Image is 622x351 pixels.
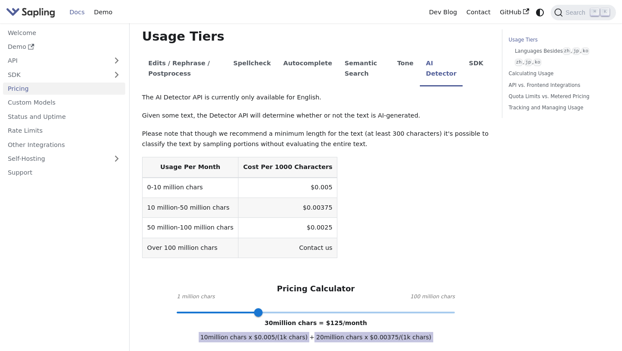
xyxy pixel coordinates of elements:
[142,157,238,178] th: Usage Per Month
[142,218,238,238] td: 50 million-100 million chars
[563,48,571,55] code: zh
[572,48,580,55] code: jp
[515,58,603,67] a: zh,jp,ko
[142,129,490,150] p: Please note that though we recommend a minimum length for the text (at least 300 characters) it's...
[338,52,391,86] li: Semantic Search
[462,6,495,19] a: Contact
[277,284,355,294] h3: Pricing Calculator
[65,6,89,19] a: Docs
[581,48,589,55] code: ko
[199,332,310,342] span: 10 million chars x $ 0.005 /(1k chars)
[142,178,238,198] td: 0-10 million chars
[142,52,227,86] li: Edits / Rephrase / Postprocess
[495,6,533,19] a: GitHub
[108,68,125,81] button: Expand sidebar category 'SDK'
[238,218,337,238] td: $0.0025
[590,8,599,16] kbd: ⌘
[238,178,337,198] td: $0.005
[277,52,338,86] li: Autocomplete
[238,198,337,218] td: $0.00375
[6,6,55,19] img: Sapling.ai
[601,8,609,16] kbd: K
[142,111,490,121] p: Given some text, the Detector API will determine whether or not the text is AI-generated.
[551,5,616,20] button: Search (Command+K)
[238,157,337,178] th: Cost Per 1000 Characters
[6,6,58,19] a: Sapling.ai
[3,138,125,151] a: Other Integrations
[142,238,238,258] td: Over 100 million chars
[3,54,108,67] a: API
[533,59,541,66] code: ko
[463,52,489,86] li: SDK
[391,52,420,86] li: Tone
[410,293,455,301] span: 100 million chars
[3,166,125,179] a: Support
[509,36,606,44] a: Usage Tiers
[3,83,125,95] a: Pricing
[3,68,108,81] a: SDK
[227,52,277,86] li: Spellcheck
[534,6,546,19] button: Switch between dark and light mode (currently system mode)
[3,124,125,137] a: Rate Limits
[3,41,125,53] a: Demo
[515,47,603,55] a: Languages Besideszh,jp,ko
[108,54,125,67] button: Expand sidebar category 'API'
[314,332,433,342] span: 20 million chars x $ 0.00375 /(1k chars)
[3,96,125,109] a: Custom Models
[309,334,314,341] span: +
[524,59,532,66] code: jp
[3,153,125,165] a: Self-Hosting
[177,293,215,301] span: 1 million chars
[563,9,590,16] span: Search
[515,59,523,66] code: zh
[89,6,117,19] a: Demo
[142,29,490,45] h2: Usage Tiers
[509,104,606,112] a: Tracking and Managing Usage
[509,93,606,101] a: Quota Limits vs. Metered Pricing
[142,198,238,218] td: 10 million-50 million chars
[142,93,490,103] p: The AI Detector API is currently only available for English.
[3,110,125,123] a: Status and Uptime
[509,81,606,89] a: API vs. Frontend Integrations
[509,70,606,78] a: Calculating Usage
[420,52,463,86] li: AI Detector
[265,319,367,326] span: 30 million chars = $ 125 /month
[424,6,461,19] a: Dev Blog
[3,26,125,39] a: Welcome
[238,238,337,258] td: Contact us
